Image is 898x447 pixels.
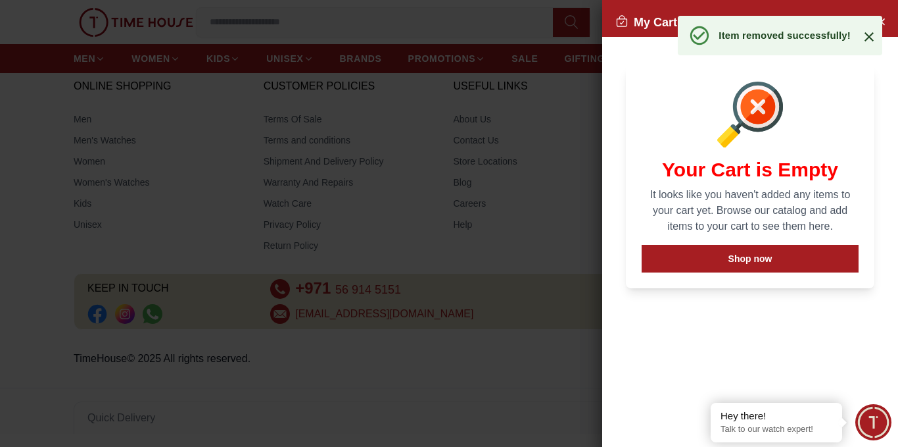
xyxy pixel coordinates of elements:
[642,187,859,234] p: It looks like you haven't added any items to your cart yet. Browse our catalog and add items to y...
[642,245,859,273] button: Shop now
[719,28,851,42] div: Item removed successfully!
[721,424,832,435] p: Talk to our watch expert!
[870,11,891,32] button: Close Account
[615,13,677,32] h2: My Cart
[642,158,859,182] h1: Your Cart is Empty
[721,409,832,423] div: Hey there!
[855,404,891,440] div: Chat Widget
